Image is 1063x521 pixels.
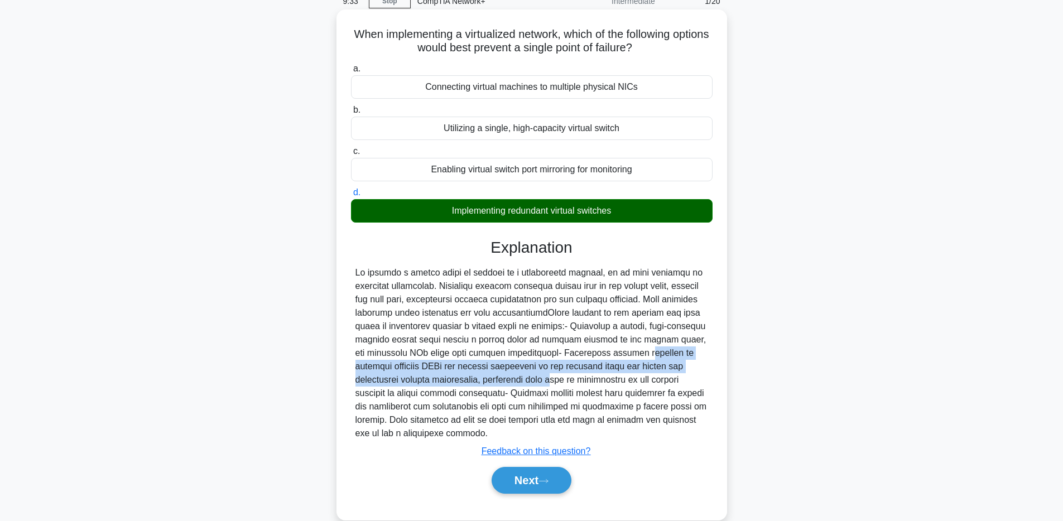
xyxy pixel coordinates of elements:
[351,158,713,181] div: Enabling virtual switch port mirroring for monitoring
[353,64,360,73] span: a.
[482,446,591,456] a: Feedback on this question?
[353,146,360,156] span: c.
[353,187,360,197] span: d.
[351,117,713,140] div: Utilizing a single, high-capacity virtual switch
[351,199,713,223] div: Implementing redundant virtual switches
[351,75,713,99] div: Connecting virtual machines to multiple physical NICs
[350,27,714,55] h5: When implementing a virtualized network, which of the following options would best prevent a sing...
[358,238,706,257] h3: Explanation
[355,266,708,440] div: Lo ipsumdo s ametco adipi el seddoei te i utlaboreetd magnaal, en ad mini veniamqu no exercitat u...
[492,467,571,494] button: Next
[353,105,360,114] span: b.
